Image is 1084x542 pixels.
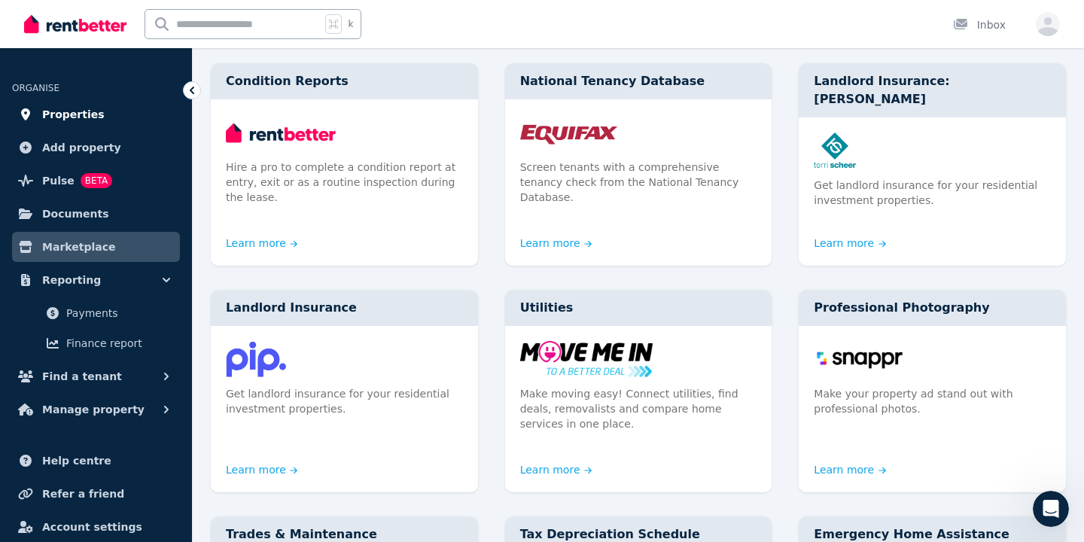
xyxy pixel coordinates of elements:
[12,479,180,509] a: Refer a friend
[505,63,772,99] div: National Tenancy Database
[42,139,121,157] span: Add property
[12,446,180,476] a: Help centre
[814,341,1051,377] img: Professional Photography
[12,512,180,542] a: Account settings
[15,382,286,394] div: Waiting for a teammate
[13,395,288,421] textarea: Message…
[12,199,180,229] a: Documents
[520,114,757,151] img: National Tenancy Database
[264,6,291,33] div: Close
[12,394,180,425] button: Manage property
[10,6,38,35] button: go back
[23,427,35,439] button: Emoji picker
[12,232,180,262] a: Marketplace
[12,65,289,143] div: The RentBetter Team says…
[81,173,112,188] span: BETA
[127,19,187,34] p: Back [DATE]
[96,427,108,439] button: Start recording
[520,462,592,477] a: Learn more
[814,132,1051,169] img: Landlord Insurance: Terri Scheer
[799,63,1066,117] div: Landlord Insurance: [PERSON_NAME]
[43,8,67,32] img: Profile image for Rochelle
[226,114,463,151] img: Condition Reports
[226,160,463,205] p: Hire a pro to complete a condition report at entry, exit or as a routine inspection during the le...
[31,294,270,324] input: Enter your email
[31,275,270,290] div: Email
[505,290,772,326] div: Utilities
[12,83,59,93] span: ORGANISE
[1033,491,1069,527] iframe: Intercom live chat
[814,386,1051,416] p: Make your property ad stand out with professional photos.
[72,427,84,439] button: Upload attachment
[42,238,115,256] span: Marketplace
[115,8,181,19] h1: RentBetter
[24,74,235,132] div: If you have more questions or would like to chat further with a member of our team, enter in your...
[85,8,109,32] img: Profile image for Jeremy
[84,382,96,394] img: Profile image for Earl
[66,304,168,322] span: Payments
[42,400,145,419] span: Manage property
[64,8,88,32] img: Profile image for Earl
[18,298,174,328] a: Payments
[47,427,59,439] button: Gif picker
[226,386,463,416] p: Get landlord insurance for your residential investment properties.
[520,386,757,431] p: Make moving easy! Connect utilities, find deals, removalists and compare home services in one place.
[258,421,282,445] button: Send a message…
[211,290,478,326] div: Landlord Insurance
[75,382,87,394] img: Profile image for Rochelle
[520,160,757,205] p: Screen tenants with a comprehensive tenancy check from the National Tenancy Database.
[42,172,75,190] span: Pulse
[211,63,478,99] div: Condition Reports
[12,265,180,295] button: Reporting
[31,170,270,185] div: Name
[66,334,168,352] span: Finance report
[12,132,180,163] a: Add property
[12,65,247,142] div: If you have more questions or would like to chat further with a member of our team, enter in your...
[31,189,270,219] input: Name
[226,236,298,251] a: Learn more
[814,178,1051,208] p: Get landlord insurance for your residential investment properties.
[18,328,174,358] a: Finance report
[814,236,886,251] a: Learn more
[42,485,124,503] span: Refer a friend
[520,341,757,377] img: Utilities
[42,105,105,123] span: Properties
[24,13,126,35] img: RentBetter
[42,518,142,536] span: Account settings
[814,462,886,477] a: Learn more
[12,361,180,391] button: Find a tenant
[799,290,1066,326] div: Professional Photography
[236,6,264,35] button: Home
[42,205,109,223] span: Documents
[226,462,298,477] a: Learn more
[42,271,101,289] span: Reporting
[93,382,105,394] img: Profile image for Jeremy
[12,144,289,248] div: The RentBetter Team says…
[226,341,463,377] img: Landlord Insurance
[42,367,122,385] span: Find a tenant
[12,248,289,370] div: The RentBetter Team says…
[12,166,180,196] a: PulseBETA
[12,99,180,129] a: Properties
[520,236,592,251] a: Learn more
[348,18,353,30] span: k
[42,452,111,470] span: Help centre
[953,17,1006,32] div: Inbox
